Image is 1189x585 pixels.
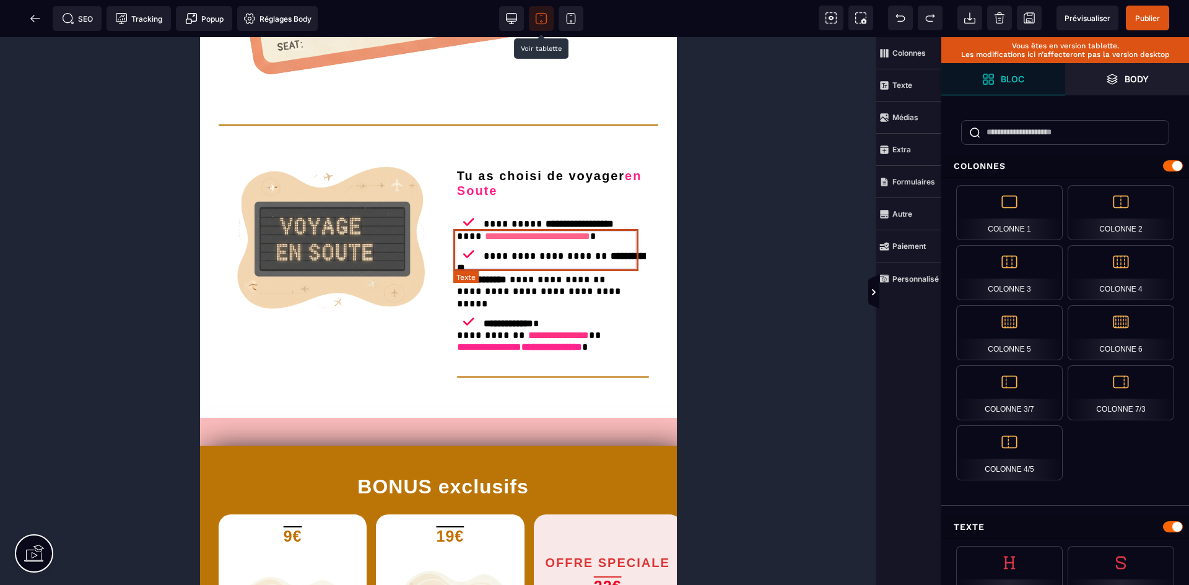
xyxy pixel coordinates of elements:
[892,145,911,154] strong: Extra
[956,185,1063,240] div: Colonne 1
[23,6,48,31] span: Retour
[237,6,318,31] span: Favicon
[892,80,912,90] strong: Texte
[957,6,982,30] span: Importer
[892,274,939,284] strong: Personnalisé
[888,6,913,30] span: Défaire
[176,6,232,31] span: Créer une alerte modale
[53,6,102,31] span: Métadata SEO
[876,230,941,262] span: Paiement
[499,6,524,31] span: Voir bureau
[1068,305,1174,360] div: Colonne 6
[876,37,941,69] span: Colonnes
[1017,6,1042,30] span: Enregistrer
[848,6,873,30] span: Capture d'écran
[941,274,954,311] span: Afficher les vues
[892,113,918,122] strong: Médias
[892,241,926,251] strong: Paiement
[1065,14,1110,23] span: Prévisualiser
[892,177,935,186] strong: Formulaires
[115,12,162,25] span: Tracking
[918,6,943,30] span: Rétablir
[876,102,941,134] span: Médias
[185,12,224,25] span: Popup
[9,431,477,467] h1: BONUS exclusifs
[956,365,1063,420] div: Colonne 3/7
[892,209,912,219] strong: Autre
[243,12,311,25] span: Réglages Body
[1068,245,1174,300] div: Colonne 4
[941,516,1189,539] div: Texte
[941,155,1189,178] div: Colonnes
[876,166,941,198] span: Formulaires
[1126,6,1169,30] span: Enregistrer le contenu
[956,245,1063,300] div: Colonne 3
[819,6,843,30] span: Voir les composants
[1068,185,1174,240] div: Colonne 2
[1135,14,1160,23] span: Publier
[941,63,1065,95] span: Ouvrir les blocs
[876,134,941,166] span: Extra
[257,131,449,161] div: Tu as choisi de voyager
[559,6,583,31] span: Voir mobile
[1125,74,1149,84] strong: Body
[892,48,926,58] strong: Colonnes
[37,119,238,293] img: 1240b3249a529da47ca73bbb7d9d560f_Generated_Image_uekp4puekp4puekp.png
[1001,74,1024,84] strong: Bloc
[947,50,1183,59] p: Les modifications ici n’affecteront pas la version desktop
[62,12,93,25] span: SEO
[876,198,941,230] span: Autre
[1068,365,1174,420] div: Colonne 7/3
[947,41,1183,50] p: Vous êtes en version tablette.
[1065,63,1189,95] span: Ouvrir les calques
[987,6,1012,30] span: Nettoyage
[529,6,554,31] span: Voir tablette
[876,69,941,102] span: Texte
[107,6,171,31] span: Code de suivi
[876,262,941,295] span: Personnalisé
[956,425,1063,480] div: Colonne 4/5
[956,305,1063,360] div: Colonne 5
[1056,6,1118,30] span: Aperçu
